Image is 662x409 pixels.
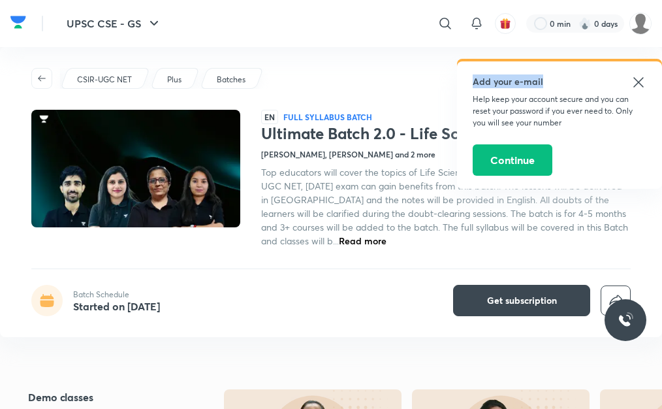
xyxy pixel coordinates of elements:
[10,12,26,35] a: Company Logo
[629,12,652,35] img: renuka
[261,148,435,160] h4: [PERSON_NAME], [PERSON_NAME] and 2 more
[261,110,278,124] span: EN
[453,285,590,316] button: Get subscription
[165,74,184,86] a: Plus
[473,74,646,88] h5: Add your e-mail
[578,17,591,30] img: streak
[261,124,631,143] h1: Ultimate Batch 2.0 - Life Sciences CSIR [DATE]
[28,389,186,405] h5: Demo classes
[73,289,160,301] p: Batch Schedule
[473,93,646,129] p: Help keep your account secure and you can reset your password if you ever need to. Only you will ...
[499,18,511,29] img: avatar
[73,299,160,313] h4: Started on [DATE]
[77,74,132,86] p: CSIR-UGC NET
[339,235,386,247] span: Read more
[75,74,134,86] a: CSIR-UGC NET
[473,144,552,176] button: Continue
[29,108,242,229] img: Thumbnail
[261,166,628,247] span: Top educators will cover the topics of Life Sciences. Learners preparing for the CSIR UGC NET, [D...
[487,294,557,307] span: Get subscription
[59,10,170,37] button: UPSC CSE - GS
[215,74,248,86] a: Batches
[217,74,245,86] p: Batches
[283,112,372,122] p: Full Syllabus Batch
[167,74,181,86] p: Plus
[10,12,26,32] img: Company Logo
[495,13,516,34] button: avatar
[618,312,633,328] img: ttu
